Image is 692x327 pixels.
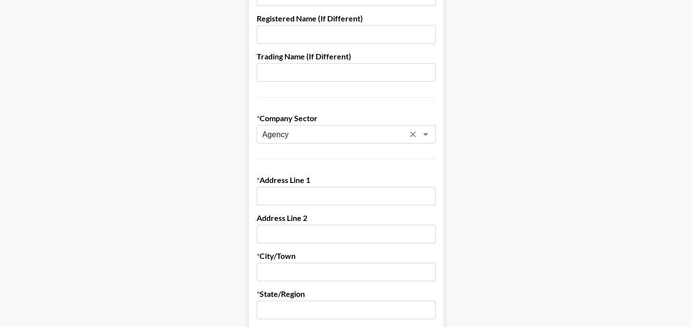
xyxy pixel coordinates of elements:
[406,127,420,141] button: Clear
[257,52,436,61] label: Trading Name (If Different)
[257,14,436,23] label: Registered Name (If Different)
[257,175,436,185] label: Address Line 1
[257,213,436,223] label: Address Line 2
[419,127,432,141] button: Open
[257,113,436,123] label: Company Sector
[257,251,436,261] label: City/Town
[257,289,436,299] label: State/Region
